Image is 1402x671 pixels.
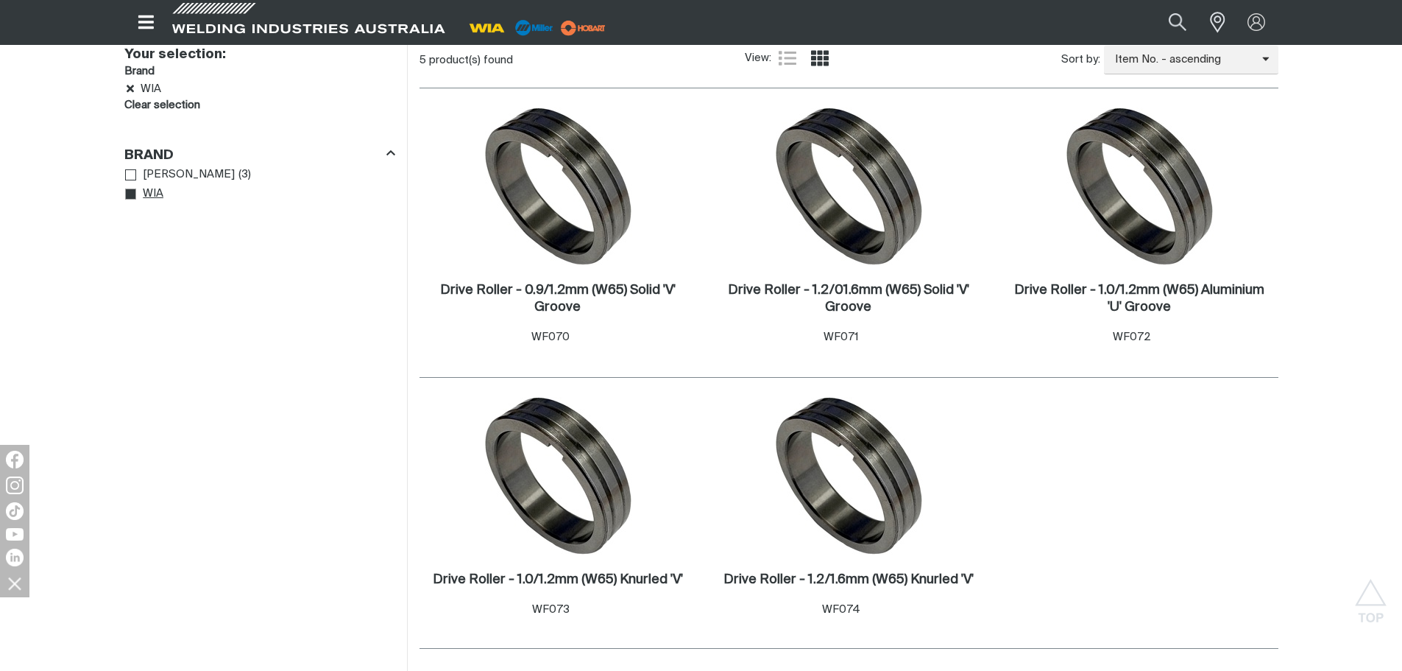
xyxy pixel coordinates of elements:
h2: Drive Roller - 1.2/1.6mm (W65) Knurled 'V' [723,573,974,586]
a: Drive Roller - 0.9/1.2mm (W65) Solid 'V' Groove [427,282,690,316]
img: Drive Roller - 0.9/1.2mm (W65) Solid 'V' Groove [479,108,637,265]
span: [PERSON_NAME] [143,166,235,183]
a: Drive Roller - 1.0/1.2mm (W65) Knurled 'V' [433,572,683,589]
h2: Your selection: [124,46,389,63]
img: Drive Roller - 1.2/01.6mm (W65) Solid 'V' Groove [770,108,927,265]
span: product(s) found [429,55,513,66]
span: WF071 [824,331,859,342]
span: WF072 [1113,331,1151,342]
a: miller [556,22,610,33]
a: WIA [125,184,164,204]
a: List view [779,49,796,67]
aside: Filters [124,41,395,205]
a: Clear filters selection [124,97,200,114]
span: WF073 [532,604,570,615]
img: Facebook [6,451,24,468]
img: LinkedIn [6,549,24,566]
img: Drive Roller - 1.0/1.2mm (W65) Knurled 'V' [479,397,637,555]
a: Drive Roller - 1.2/01.6mm (W65) Solid 'V' Groove [718,282,980,316]
span: WIA [141,81,161,96]
h2: Drive Roller - 0.9/1.2mm (W65) Solid 'V' Groove [440,284,676,314]
img: TikTok [6,502,24,520]
ul: Brand [125,165,394,204]
img: hide socials [2,571,27,596]
img: Drive Roller - 1.2/1.6mm (W65) Knurled 'V' [770,397,927,555]
span: Sort by: [1061,52,1100,68]
span: ( 3 ) [238,166,251,183]
a: Drive Roller - 1.0/1.2mm (W65) Aluminium 'U' Groove [1008,282,1271,316]
div: Brand [124,144,395,164]
a: [PERSON_NAME] [125,165,236,185]
input: Product name or item number... [1133,6,1202,39]
li: WIA [124,80,395,97]
h3: Brand [124,63,395,80]
div: 5 [419,53,746,68]
h2: Drive Roller - 1.2/01.6mm (W65) Solid 'V' Groove [728,284,969,314]
img: YouTube [6,528,24,541]
button: Search products [1153,6,1203,39]
img: Instagram [6,477,24,494]
span: View: [745,50,771,67]
span: Item No. - ascending [1104,52,1262,68]
img: Drive Roller - 1.0/1.2mm (W65) Aluminium 'U' Groove [1061,108,1218,265]
span: WIA [143,186,163,203]
h2: Drive Roller - 1.0/1.2mm (W65) Aluminium 'U' Groove [1014,284,1264,314]
h3: Brand [124,147,174,164]
span: WF074 [822,604,860,615]
section: Product list controls [419,41,1278,79]
img: miller [556,17,610,39]
a: Drive Roller - 1.2/1.6mm (W65) Knurled 'V' [723,572,974,589]
span: WF070 [531,331,570,342]
a: Remove WIA [125,83,136,94]
h2: Drive Roller - 1.0/1.2mm (W65) Knurled 'V' [433,573,683,586]
button: Scroll to top [1354,579,1387,612]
